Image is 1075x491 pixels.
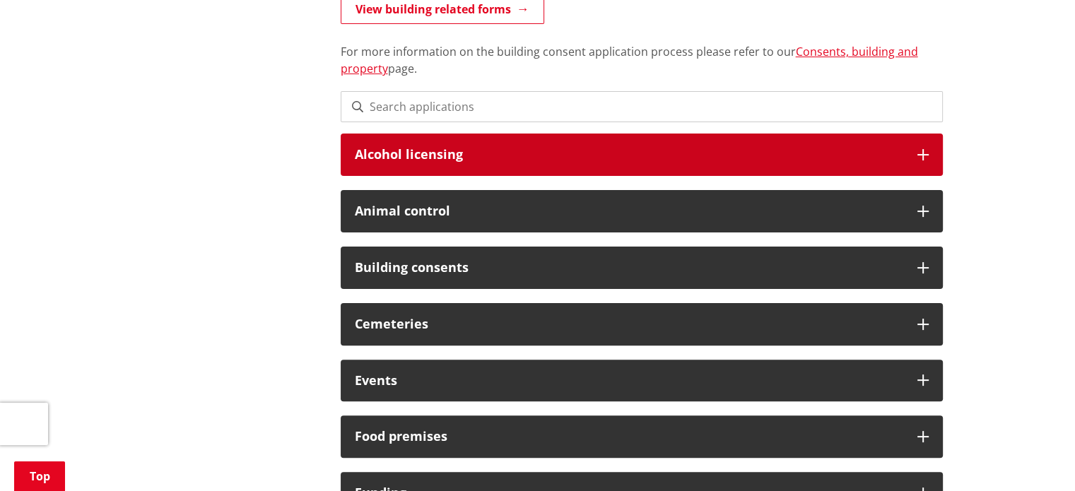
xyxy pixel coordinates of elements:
h3: Building consents [355,261,903,275]
a: Consents, building and property [341,44,918,76]
h3: Food premises [355,430,903,444]
h3: Animal control [355,204,903,218]
input: Search applications [341,91,943,122]
a: Top [14,461,65,491]
h3: Cemeteries [355,317,903,331]
h3: Alcohol licensing [355,148,903,162]
p: For more information on the building consent application process please refer to our page. [341,26,943,77]
iframe: Messenger Launcher [1010,432,1061,483]
h3: Events [355,374,903,388]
